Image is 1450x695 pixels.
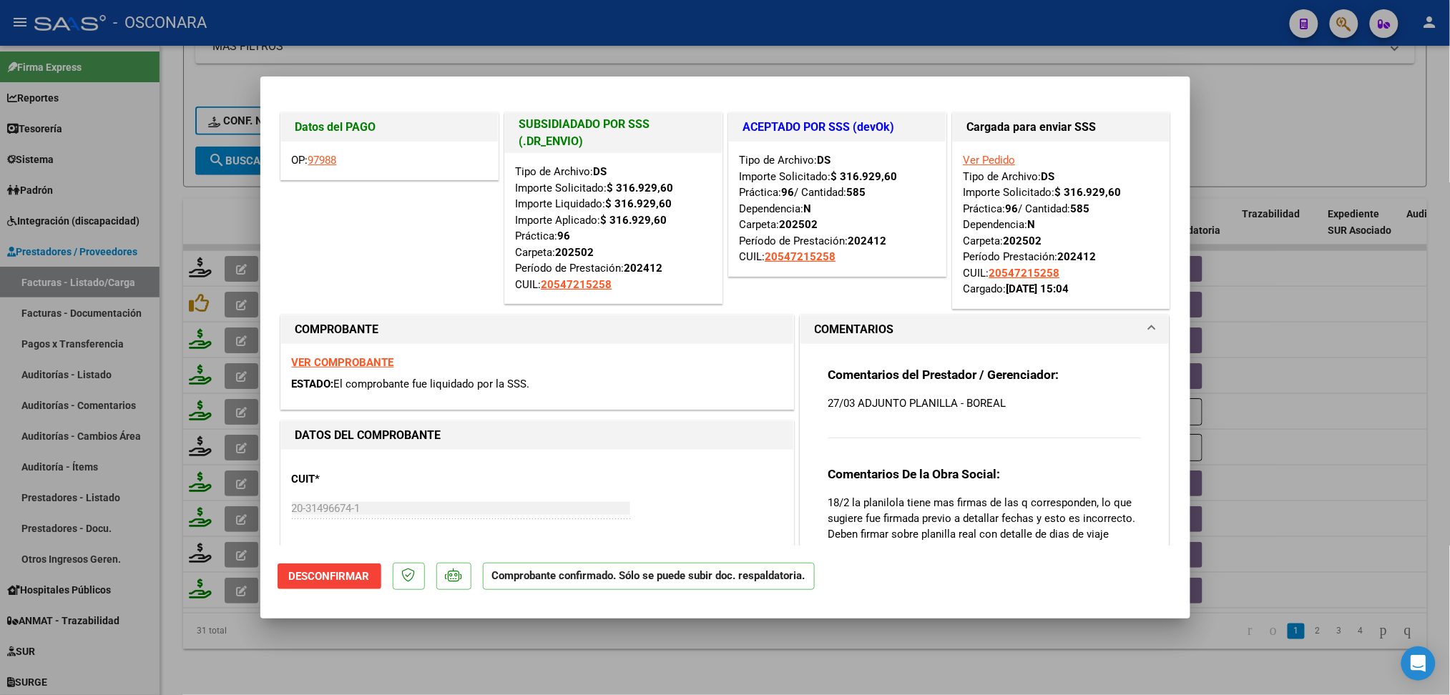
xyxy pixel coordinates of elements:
strong: DS [818,154,831,167]
a: VER COMPROBANTE [292,356,394,369]
span: OP: [292,154,337,167]
strong: 202502 [556,246,594,259]
h1: ACEPTADO POR SSS (devOk) [743,119,931,136]
strong: 96 [782,186,795,199]
strong: 96 [558,230,571,242]
span: 20547215258 [989,267,1060,280]
span: El comprobante fue liquidado por la SSS. [334,378,530,390]
strong: 202412 [848,235,887,247]
strong: DS [594,165,607,178]
span: ANALISIS PRESTADOR [292,545,401,558]
strong: N [1028,218,1036,231]
strong: 202502 [1004,235,1042,247]
strong: DS [1042,170,1055,183]
p: Comprobante confirmado. Sólo se puede subir doc. respaldatoria. [483,563,815,591]
button: Desconfirmar [278,563,381,589]
p: 18/2 la planilola tiene mas firmas de las q corresponden, lo que sugiere fue firmada previo a det... [828,495,1142,542]
div: Tipo de Archivo: Importe Solicitado: Práctica: / Cantidad: Dependencia: Carpeta: Período de Prest... [740,152,935,265]
strong: $ 316.929,60 [607,182,674,194]
span: 20547215258 [765,250,836,263]
span: 20547215258 [542,278,612,291]
p: 27/03 ADJUNTO PLANILLA - BOREAL [828,395,1142,411]
h1: SUBSIDIADADO POR SSS (.DR_ENVIO) [519,116,707,150]
strong: COMPROBANTE [295,322,379,336]
div: Open Intercom Messenger [1401,646,1436,681]
strong: $ 316.929,60 [831,170,898,183]
strong: N [804,202,812,215]
strong: [DATE] 15:04 [1006,282,1069,295]
h1: COMENTARIOS [815,321,894,338]
strong: $ 316.929,60 [1055,186,1122,199]
strong: DATOS DEL COMPROBANTE [295,428,441,442]
mat-expansion-panel-header: COMENTARIOS [800,315,1170,344]
strong: Comentarios De la Obra Social: [828,467,1001,481]
a: 97988 [308,154,337,167]
strong: 202412 [1058,250,1097,263]
h1: Cargada para enviar SSS [967,119,1155,136]
strong: 585 [847,186,866,199]
div: COMENTARIOS [800,344,1170,607]
strong: 202502 [780,218,818,231]
p: CUIT [292,471,439,488]
strong: 202412 [624,262,663,275]
strong: $ 316.929,60 [606,197,672,210]
div: Tipo de Archivo: Importe Solicitado: Práctica: / Cantidad: Dependencia: Carpeta: Período Prestaci... [964,152,1159,297]
strong: 96 [1006,202,1019,215]
strong: $ 316.929,60 [601,214,667,227]
strong: Comentarios del Prestador / Gerenciador: [828,368,1059,382]
strong: 585 [1071,202,1090,215]
h1: Datos del PAGO [295,119,484,136]
span: Desconfirmar [289,570,370,583]
a: Ver Pedido [964,154,1016,167]
div: Tipo de Archivo: Importe Solicitado: Importe Liquidado: Importe Aplicado: Práctica: Carpeta: Perí... [516,164,711,292]
span: ESTADO: [292,378,334,390]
